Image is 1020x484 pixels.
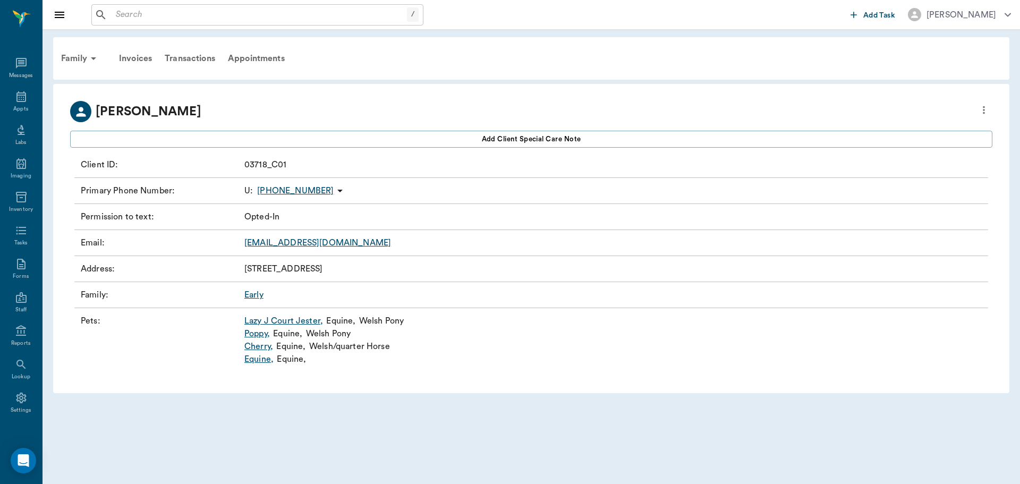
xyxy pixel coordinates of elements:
button: Close drawer [49,4,70,26]
span: U : [244,184,253,197]
p: Family : [81,288,240,301]
div: [PERSON_NAME] [926,9,996,21]
div: Open Intercom Messenger [11,448,36,473]
p: Address : [81,262,240,275]
span: Add client Special Care Note [482,133,581,145]
div: Staff [15,306,27,314]
p: Welsh Pony [359,315,404,327]
button: more [975,101,992,119]
div: Family [55,46,106,71]
button: Add Task [846,5,899,24]
p: Opted-In [244,210,279,223]
button: Add client Special Care Note [70,131,992,148]
p: Welsh/quarter Horse [309,340,390,353]
p: [STREET_ADDRESS] [244,262,322,275]
p: [PHONE_NUMBER] [257,184,334,197]
div: Appts [13,105,28,113]
a: Equine, [244,353,274,366]
div: Reports [11,339,31,347]
div: Lookup [12,373,30,381]
a: Poppy, [244,327,270,340]
p: Equine , [273,327,302,340]
div: Tasks [14,239,28,247]
a: Cherry, [244,340,273,353]
p: Permission to text : [81,210,240,223]
a: Appointments [222,46,291,71]
input: Search [112,7,407,22]
p: Equine , [326,315,355,327]
a: Early [244,291,263,299]
div: Forms [13,273,29,281]
p: Primary Phone Number : [81,184,240,197]
p: [PERSON_NAME] [96,102,201,121]
a: Transactions [158,46,222,71]
p: Client ID : [81,158,240,171]
p: Equine , [277,353,306,366]
a: Lazy J Court Jester, [244,315,323,327]
div: Imaging [11,172,31,180]
div: Labs [15,139,27,147]
p: 03718_C01 [244,158,286,171]
div: Messages [9,72,33,80]
p: Equine , [276,340,305,353]
p: Email : [81,236,240,249]
p: Pets : [81,315,240,366]
div: / [407,7,419,22]
p: Welsh Pony [306,327,351,340]
a: [EMAIL_ADDRESS][DOMAIN_NAME] [244,239,391,247]
a: Invoices [113,46,158,71]
button: [PERSON_NAME] [899,5,1019,24]
div: Inventory [9,206,33,214]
